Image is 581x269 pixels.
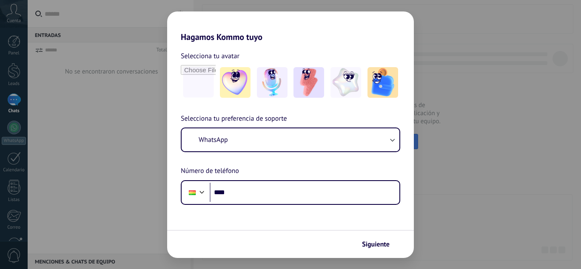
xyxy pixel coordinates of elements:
div: Bolivia: + 591 [184,184,200,201]
img: -2.jpeg [257,67,288,98]
span: Siguiente [362,241,390,247]
img: -1.jpeg [220,67,251,98]
button: Siguiente [358,237,401,252]
img: -3.jpeg [293,67,324,98]
h2: Hagamos Kommo tuyo [167,11,414,42]
img: -4.jpeg [330,67,361,98]
img: -5.jpeg [367,67,398,98]
span: Número de teléfono [181,166,239,177]
button: WhatsApp [182,128,399,151]
span: WhatsApp [199,136,228,144]
span: Selecciona tu avatar [181,51,239,62]
span: Selecciona tu preferencia de soporte [181,113,287,125]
